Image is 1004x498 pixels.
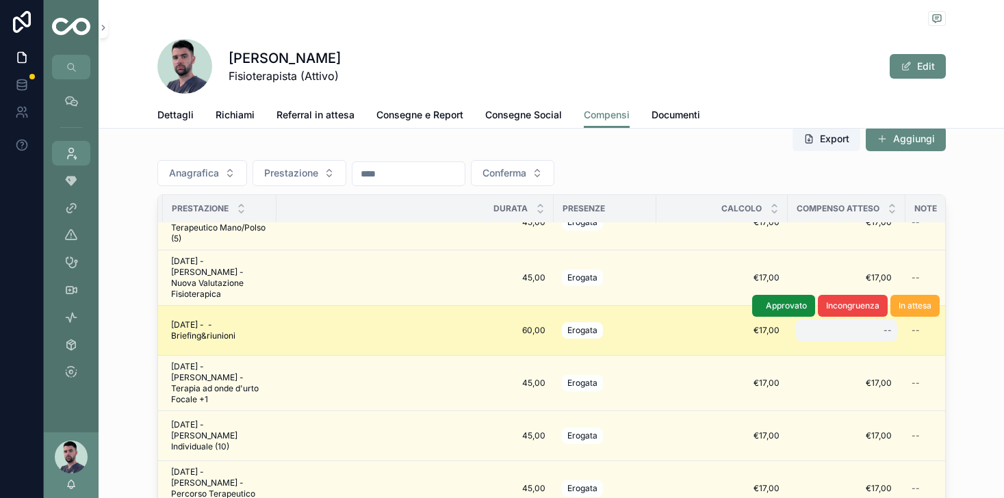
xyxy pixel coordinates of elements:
[665,378,780,389] span: €17,00
[485,108,562,122] span: Consegne Social
[157,108,194,122] span: Dettagli
[884,325,892,336] div: --
[216,103,255,130] a: Richiami
[912,325,920,336] div: --
[793,127,860,151] button: Export
[471,160,554,186] button: Select Button
[171,256,268,300] span: [DATE] - [PERSON_NAME] - Nuova Valutazione Fisioterapica
[567,272,597,283] span: Erogata
[665,272,780,283] span: €17,00
[285,430,545,441] span: 45,00
[890,54,946,79] button: Edit
[172,203,229,214] span: Prestazione
[276,108,355,122] span: Referral in attesa
[797,203,879,214] span: Compenso atteso
[665,430,780,441] span: €17,00
[567,378,597,389] span: Erogata
[912,378,920,389] div: --
[584,103,630,129] a: Compensi
[264,166,318,180] span: Prestazione
[752,295,815,317] button: Approvato
[285,325,545,336] span: 60,00
[826,300,879,311] span: Incongruenza
[169,166,219,180] span: Anagrafica
[157,103,194,130] a: Dettagli
[801,483,892,494] span: €17,00
[567,430,597,441] span: Erogata
[914,203,937,214] span: Note
[721,203,762,214] span: Calcolo
[285,378,545,389] span: 45,00
[899,300,931,311] span: In attesa
[171,319,268,341] span: [DATE] - - Briefing&riunioni
[912,272,920,283] div: --
[766,300,807,311] span: Approvato
[229,68,341,84] span: Fisioterapista (Attivo)
[229,49,341,68] h1: [PERSON_NAME]
[285,272,545,283] span: 45,00
[276,103,355,130] a: Referral in attesa
[584,108,630,122] span: Compensi
[866,127,946,151] button: Aggiungi
[44,79,99,402] div: scrollable content
[912,483,920,494] div: --
[253,160,346,186] button: Select Button
[563,203,605,214] span: Presenze
[801,430,892,441] span: €17,00
[482,166,526,180] span: Conferma
[171,361,268,405] span: [DATE] - [PERSON_NAME] - Terapia ad onde d'urto Focale +1
[652,108,700,122] span: Documenti
[818,295,888,317] button: Incongruenza
[801,272,892,283] span: €17,00
[890,295,940,317] button: In attesa
[171,419,268,452] span: [DATE] - [PERSON_NAME] Individuale (10)
[216,108,255,122] span: Richiami
[52,18,90,38] img: App logo
[801,378,892,389] span: €17,00
[493,203,528,214] span: Durata
[376,108,463,122] span: Consegne e Report
[652,103,700,130] a: Documenti
[157,160,247,186] button: Select Button
[567,483,597,494] span: Erogata
[285,483,545,494] span: 45,00
[567,325,597,336] span: Erogata
[665,483,780,494] span: €17,00
[912,430,920,441] div: --
[665,325,780,336] span: €17,00
[485,103,562,130] a: Consegne Social
[376,103,463,130] a: Consegne e Report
